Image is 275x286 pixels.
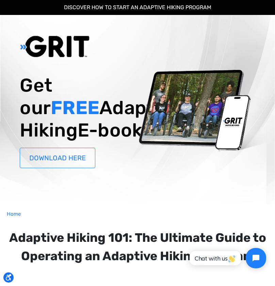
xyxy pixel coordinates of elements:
a: DOWNLOAD HERE [20,148,95,168]
span: Home [7,211,21,217]
h1: Get our Adaptive Hiking [20,74,124,142]
iframe: Tidio Chat [182,242,272,274]
img: banner image [137,70,268,150]
strong: Adaptive Hiking 101: The Ultimate Guide to Operating an Adaptive Hiking Program [9,230,266,263]
span: E-book! [78,119,148,141]
strong: FREE [51,97,99,119]
a: Home [7,210,21,218]
img: grit-logo [20,35,90,58]
nav: Breadcrumb [7,210,268,218]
